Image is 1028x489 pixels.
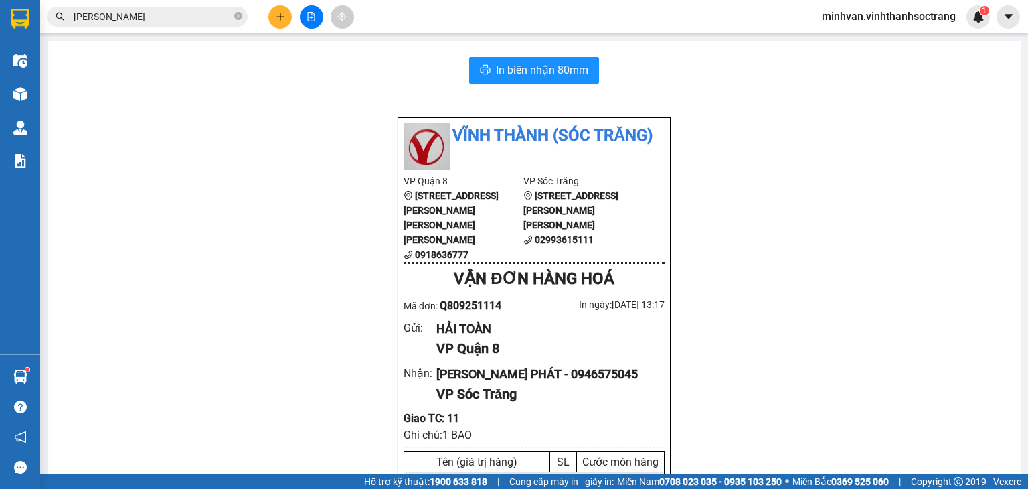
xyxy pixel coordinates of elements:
[535,234,594,245] b: 02993615111
[337,12,347,21] span: aim
[404,267,665,292] div: VẬN ĐƠN HÀNG HOÁ
[276,12,285,21] span: plus
[404,191,413,200] span: environment
[14,431,27,443] span: notification
[404,190,499,245] b: [STREET_ADDRESS][PERSON_NAME][PERSON_NAME][PERSON_NAME]
[234,11,242,23] span: close-circle
[331,5,354,29] button: aim
[13,121,27,135] img: warehouse-icon
[553,456,573,468] div: SL
[307,12,316,21] span: file-add
[523,173,643,188] li: VP Sóc Trăng
[580,456,661,468] div: Cước món hàng
[13,87,27,101] img: warehouse-icon
[408,456,546,468] div: Tên (giá trị hàng)
[436,384,654,405] div: VP Sóc Trăng
[954,477,963,486] span: copyright
[785,479,789,484] span: ⚪️
[404,365,436,382] div: Nhận :
[404,173,523,188] li: VP Quận 8
[14,461,27,474] span: message
[480,64,491,77] span: printer
[13,370,27,384] img: warehouse-icon
[404,297,534,314] div: Mã đơn:
[997,5,1020,29] button: caret-down
[899,474,901,489] span: |
[404,123,665,149] li: Vĩnh Thành (Sóc Trăng)
[972,11,984,23] img: icon-new-feature
[14,401,27,413] span: question-circle
[364,474,487,489] span: Hỗ trợ kỹ thuật:
[523,235,533,244] span: phone
[1003,11,1015,23] span: caret-down
[659,476,782,487] strong: 0708 023 035 - 0935 103 250
[436,320,654,338] div: HẢI TOÀN
[25,368,29,372] sup: 1
[436,338,654,359] div: VP Quận 8
[811,8,966,25] span: minhvan.vinhthanhsoctrang
[404,427,665,443] div: Ghi chú: 1 BAO
[13,154,27,168] img: solution-icon
[982,6,987,15] span: 1
[497,474,499,489] span: |
[404,410,665,427] div: Giao TC: 11
[440,299,501,312] span: Q809251114
[980,6,989,15] sup: 1
[234,12,242,20] span: close-circle
[415,249,468,260] b: 0918636777
[11,9,29,29] img: logo-vxr
[509,474,614,489] span: Cung cấp máy in - giấy in:
[404,250,413,259] span: phone
[523,190,618,230] b: [STREET_ADDRESS][PERSON_NAME][PERSON_NAME]
[404,320,436,336] div: Gửi :
[534,297,665,312] div: In ngày: [DATE] 13:17
[300,5,323,29] button: file-add
[831,476,889,487] strong: 0369 525 060
[436,365,654,384] div: [PERSON_NAME] PHÁT - 0946575045
[469,57,599,84] button: printerIn biên nhận 80mm
[13,54,27,68] img: warehouse-icon
[617,474,782,489] span: Miền Nam
[404,123,450,170] img: logo.jpg
[56,12,65,21] span: search
[523,191,533,200] span: environment
[430,476,487,487] strong: 1900 633 818
[268,5,292,29] button: plus
[496,62,588,78] span: In biên nhận 80mm
[792,474,889,489] span: Miền Bắc
[74,9,232,24] input: Tìm tên, số ĐT hoặc mã đơn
